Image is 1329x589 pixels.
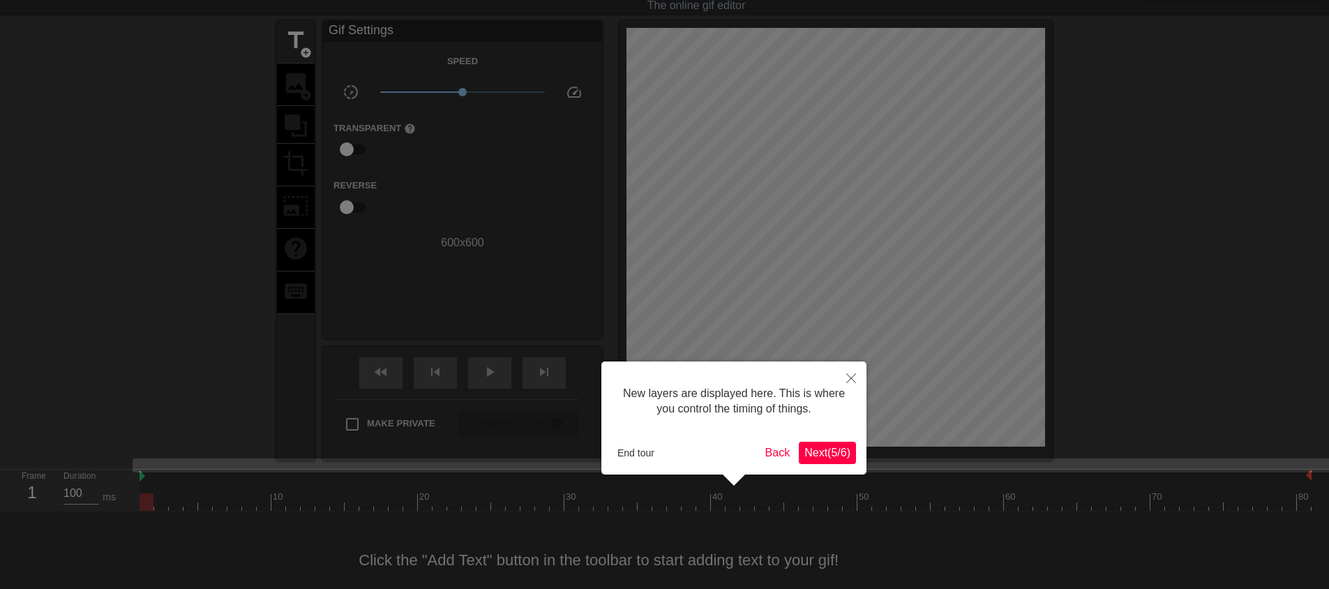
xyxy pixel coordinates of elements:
button: Next [799,442,856,464]
button: Back [760,442,796,464]
div: New layers are displayed here. This is where you control the timing of things. [612,372,856,431]
button: Close [836,361,866,394]
button: End tour [612,442,660,463]
span: Next ( 5 / 6 ) [804,447,850,458]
